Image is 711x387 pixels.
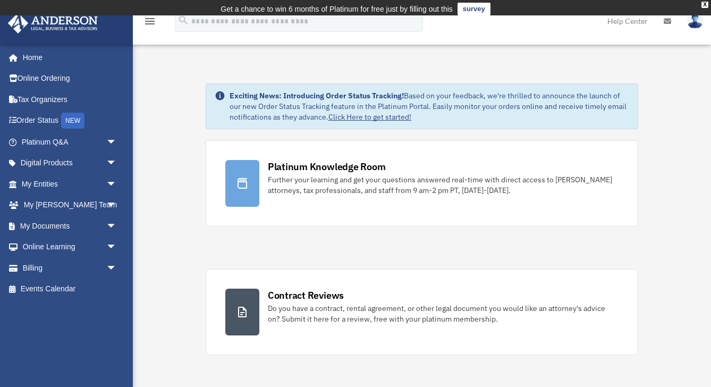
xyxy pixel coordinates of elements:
[268,289,344,302] div: Contract Reviews
[458,3,490,15] a: survey
[328,112,411,122] a: Click Here to get started!
[106,215,128,237] span: arrow_drop_down
[7,110,133,132] a: Order StatusNEW
[106,153,128,174] span: arrow_drop_down
[268,160,386,173] div: Platinum Knowledge Room
[268,174,619,196] div: Further your learning and get your questions answered real-time with direct access to [PERSON_NAM...
[7,89,133,110] a: Tax Organizers
[106,131,128,153] span: arrow_drop_down
[106,237,128,258] span: arrow_drop_down
[106,195,128,216] span: arrow_drop_down
[230,90,629,122] div: Based on your feedback, we're thrilled to announce the launch of our new Order Status Tracking fe...
[701,2,708,8] div: close
[5,13,101,33] img: Anderson Advisors Platinum Portal
[143,15,156,28] i: menu
[106,257,128,279] span: arrow_drop_down
[7,131,133,153] a: Platinum Q&Aarrow_drop_down
[268,303,619,324] div: Do you have a contract, rental agreement, or other legal document you would like an attorney's ad...
[206,269,638,355] a: Contract Reviews Do you have a contract, rental agreement, or other legal document you would like...
[177,14,189,26] i: search
[7,237,133,258] a: Online Learningarrow_drop_down
[61,113,84,129] div: NEW
[106,173,128,195] span: arrow_drop_down
[206,140,638,226] a: Platinum Knowledge Room Further your learning and get your questions answered real-time with dire...
[230,91,404,100] strong: Exciting News: Introducing Order Status Tracking!
[7,173,133,195] a: My Entitiesarrow_drop_down
[7,153,133,174] a: Digital Productsarrow_drop_down
[7,257,133,279] a: Billingarrow_drop_down
[7,68,133,89] a: Online Ordering
[143,19,156,28] a: menu
[7,195,133,216] a: My [PERSON_NAME] Teamarrow_drop_down
[7,279,133,300] a: Events Calendar
[7,215,133,237] a: My Documentsarrow_drop_down
[7,47,128,68] a: Home
[221,3,453,15] div: Get a chance to win 6 months of Platinum for free just by filling out this
[687,13,703,29] img: User Pic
